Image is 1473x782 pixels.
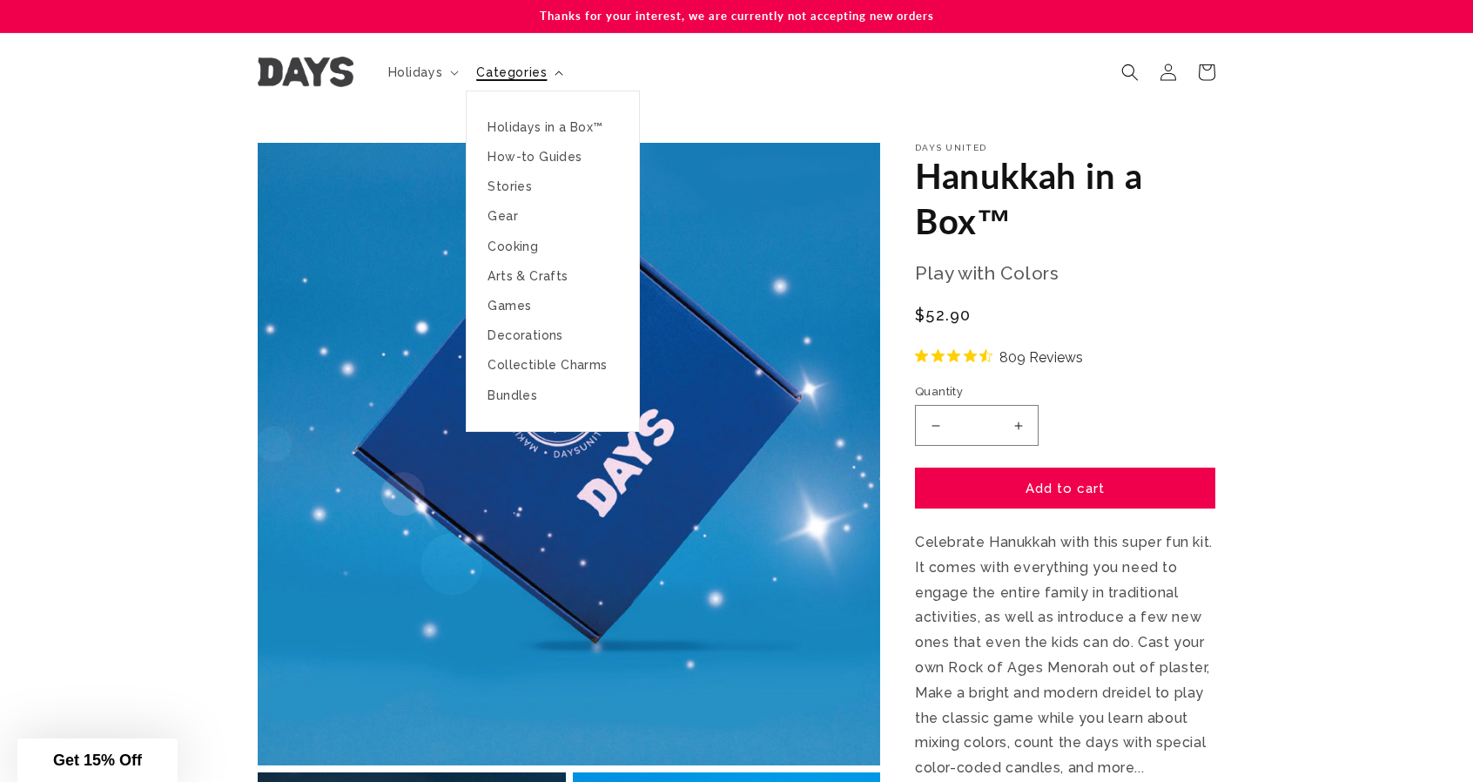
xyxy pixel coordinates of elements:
[378,54,467,91] summary: Holidays
[467,350,639,380] a: Collectible Charms
[915,383,1215,401] label: Quantity
[915,257,1215,290] p: Play with Colors
[915,303,972,327] span: $52.90
[915,468,1215,509] button: Add to cart
[467,142,639,172] a: How-to Guides
[467,381,639,410] a: Bundles
[388,64,443,80] span: Holidays
[467,320,639,350] a: Decorations
[467,261,639,291] a: Arts & Crafts
[467,201,639,231] a: Gear
[915,143,1215,153] p: Days United
[1111,53,1149,91] summary: Search
[467,232,639,261] a: Cooking
[915,153,1215,244] h1: Hanukkah in a Box™
[999,344,1083,370] span: 809 Reviews
[466,54,570,91] summary: Categories
[915,344,1083,370] button: Rated 4.5 out of 5 stars from 809 reviews. Jump to reviews.
[915,530,1215,781] p: Celebrate Hanukkah with this super fun kit. It comes with everything you need to engage the entir...
[53,752,142,769] span: Get 15% Off
[258,57,353,87] img: Days United
[476,64,547,80] span: Categories
[17,738,178,782] div: Get 15% Off
[467,112,639,142] a: Holidays in a Box™
[467,172,639,201] a: Stories
[467,291,639,320] a: Games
